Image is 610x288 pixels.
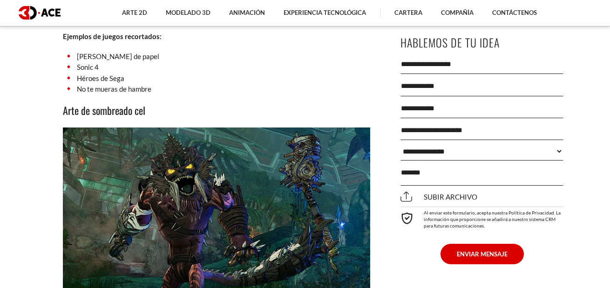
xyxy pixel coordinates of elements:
font: Ejemplos de juegos recortados: [63,32,162,40]
font: Subir archivo [424,193,477,201]
font: Arte de sombreado cel [63,103,145,118]
font: Hablemos de tu idea [400,34,500,51]
button: ENVIAR MENSAJE [441,244,524,264]
font: Héroes de Sega [77,74,124,82]
font: No te mueras de hambre [77,85,151,93]
font: Al enviar este formulario, acepta nuestra Política de Privacidad. La información que proporcione ... [424,210,561,228]
font: Sonic 4 [77,63,99,71]
font: ENVIAR MENSAJE [457,250,508,258]
font: [PERSON_NAME] de papel [77,52,159,60]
